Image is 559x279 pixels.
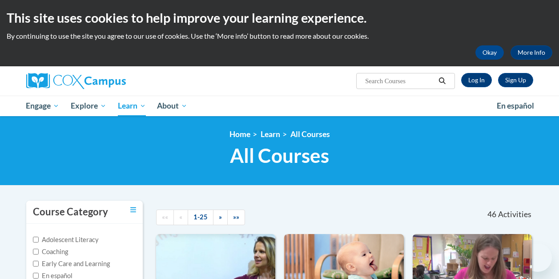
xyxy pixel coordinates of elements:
span: » [219,213,222,221]
a: Home [229,129,250,139]
p: By continuing to use the site you agree to our use of cookies. Use the ‘More info’ button to read... [7,31,552,41]
span: Activities [498,210,531,219]
span: « [179,213,182,221]
input: Checkbox for Options [33,249,39,255]
a: All Courses [290,129,330,139]
span: Explore [71,101,106,111]
span: 46 [487,210,496,219]
span: Engage [26,101,59,111]
iframe: Button to launch messaging window [523,243,552,272]
a: Previous [173,210,188,225]
span: Learn [118,101,146,111]
label: Coaching [33,247,68,257]
a: Cox Campus [26,73,186,89]
span: All Courses [230,144,329,167]
a: En español [491,97,540,115]
button: Search [435,76,449,86]
h2: This site uses cookies to help improve your learning experience. [7,9,552,27]
a: Register [498,73,533,87]
span: En español [497,101,534,110]
a: More Info [511,45,552,60]
input: Checkbox for Options [33,261,39,267]
label: Adolescent Literacy [33,235,99,245]
a: Toggle collapse [130,205,136,215]
a: Begining [156,210,174,225]
div: Main menu [20,96,540,116]
a: 1-25 [188,210,213,225]
label: Early Care and Learning [33,259,110,269]
a: Engage [20,96,65,116]
span: «« [162,213,168,221]
a: About [151,96,193,116]
a: Log In [461,73,492,87]
span: »» [233,213,239,221]
input: Search Courses [364,76,435,86]
a: Explore [65,96,112,116]
a: End [227,210,245,225]
span: About [157,101,187,111]
input: Checkbox for Options [33,237,39,243]
img: Cox Campus [26,73,126,89]
input: Checkbox for Options [33,273,39,279]
a: Next [213,210,228,225]
h3: Course Category [33,205,108,219]
a: Learn [112,96,152,116]
a: Learn [261,129,280,139]
button: Okay [475,45,504,60]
